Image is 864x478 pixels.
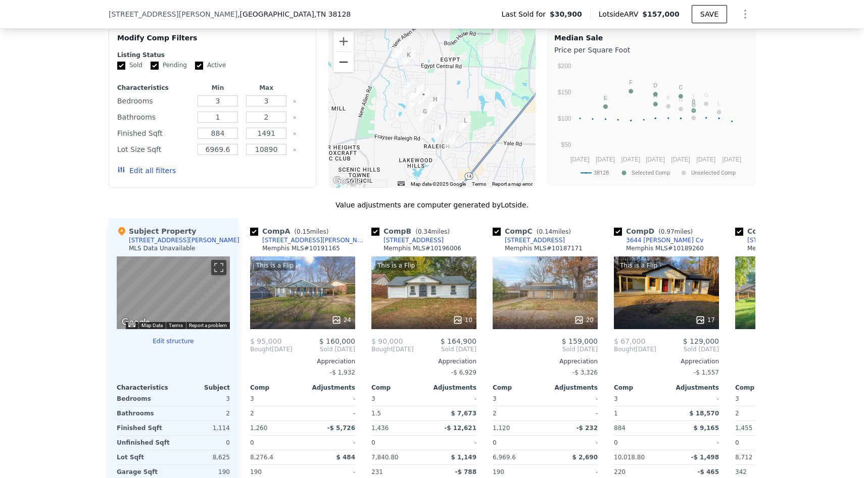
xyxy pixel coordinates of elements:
[632,170,670,176] text: Selected Comp
[695,315,715,325] div: 17
[195,62,203,70] input: Active
[371,454,398,461] span: 7,840.80
[547,436,598,450] div: -
[237,9,351,19] span: , [GEOGRAPHIC_DATA]
[419,107,430,124] div: 3724 Kerwin Dr
[696,156,715,163] text: [DATE]
[455,468,476,475] span: -$ 788
[472,181,486,187] a: Terms (opens in new tab)
[175,450,230,464] div: 8,625
[117,406,171,420] div: Bathrooms
[722,156,741,163] text: [DATE]
[383,236,444,244] div: [STREET_ADDRESS]
[493,345,598,353] span: Sold [DATE]
[371,406,422,420] div: 1.5
[554,43,749,57] div: Price per Square Foot
[693,93,694,99] text: I
[668,436,719,450] div: -
[314,10,351,18] span: , TN 38128
[493,468,504,475] span: 190
[117,94,191,108] div: Bedrooms
[244,84,289,92] div: Max
[614,345,656,353] div: [DATE]
[554,57,749,183] svg: A chart.
[371,226,454,236] div: Comp B
[333,52,354,72] button: Zoom out
[735,439,739,446] span: 0
[453,315,472,325] div: 10
[336,454,355,461] span: $ 484
[250,439,254,446] span: 0
[704,92,708,98] text: G
[293,345,355,353] span: Sold [DATE]
[173,384,230,392] div: Subject
[250,406,301,420] div: 2
[679,84,683,90] text: C
[594,170,609,176] text: 38128
[293,132,297,136] button: Clear
[117,256,230,329] div: Street View
[117,51,308,59] div: Listing Status
[189,323,227,328] a: Report a problem
[493,384,545,392] div: Comp
[117,436,171,450] div: Unfinished Sqft
[747,244,825,252] div: Memphis MLS # 10179620
[642,10,680,18] span: $157,000
[129,244,196,252] div: MLS Data Unavailable
[550,9,582,19] span: $30,900
[626,236,703,244] div: 3644 [PERSON_NAME] Cv
[418,228,431,235] span: 0.34
[614,345,636,353] span: Bought
[117,392,171,406] div: Bedrooms
[418,89,429,107] div: 3899 Kerwin Dr
[333,31,354,51] button: Zoom in
[493,236,565,244] a: [STREET_ADDRESS]
[371,337,403,345] span: $ 90,000
[424,384,476,392] div: Adjustments
[735,357,840,365] div: Appreciation
[614,424,626,432] span: 884
[692,98,695,104] text: B
[250,468,262,475] span: 190
[250,357,355,365] div: Appreciation
[129,236,239,244] div: [STREET_ADDRESS][PERSON_NAME]
[614,454,645,461] span: 10,018.80
[175,421,230,435] div: 1,114
[290,228,332,235] span: ( miles)
[451,410,476,417] span: $ 7,673
[618,260,659,271] div: This is a Flip
[250,345,272,353] span: Bought
[572,369,598,376] span: -$ 3,326
[250,345,293,353] div: [DATE]
[262,236,367,244] div: [STREET_ADDRESS][PERSON_NAME]
[305,436,355,450] div: -
[250,337,281,345] span: $ 95,000
[614,236,703,244] a: 3644 [PERSON_NAME] Cv
[392,46,403,64] div: 3644 Trudy Cv
[117,110,191,124] div: Bathrooms
[692,5,727,23] button: SAVE
[572,454,598,461] span: $ 2,690
[414,345,476,353] span: Sold [DATE]
[493,439,497,446] span: 0
[117,337,230,345] button: Edit structure
[626,244,704,252] div: Memphis MLS # 10189260
[661,228,675,235] span: 0.97
[547,406,598,420] div: -
[426,392,476,406] div: -
[547,392,598,406] div: -
[151,61,187,70] label: Pending
[117,33,308,51] div: Modify Comp Filters
[327,424,355,432] span: -$ 5,726
[668,392,719,406] div: -
[614,337,645,345] span: $ 67,000
[196,84,240,92] div: Min
[426,436,476,450] div: -
[451,369,476,376] span: -$ 6,929
[735,395,739,402] span: 3
[735,406,786,420] div: 2
[117,61,142,70] label: Sold
[501,9,550,19] span: Last Sold for
[254,260,296,271] div: This is a Flip
[117,166,176,176] button: Edit all filters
